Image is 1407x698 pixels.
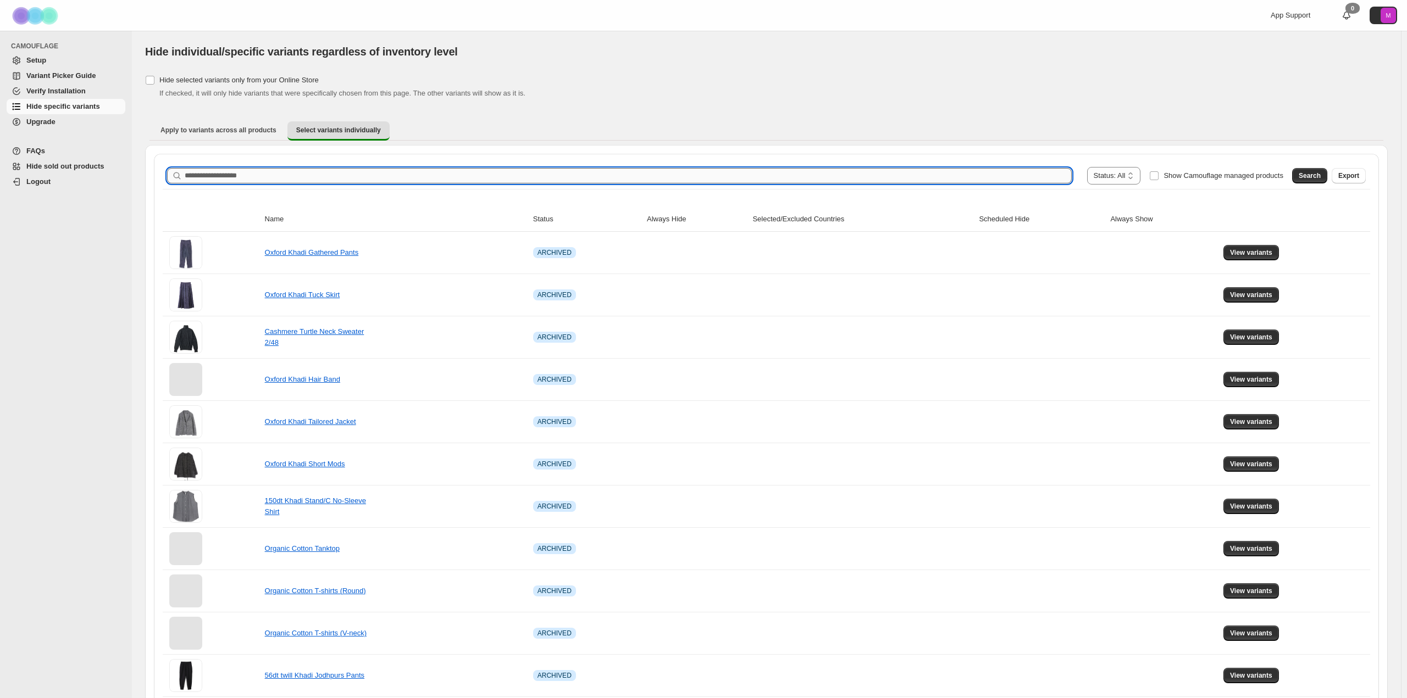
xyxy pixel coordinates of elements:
button: View variants [1223,456,1279,472]
th: Status [530,207,644,232]
span: ARCHIVED [538,291,572,299]
span: Hide specific variants [26,102,100,110]
a: 150dt Khadi Stand/C No-Sleeve Shirt [265,496,366,516]
span: ARCHIVED [538,629,572,638]
span: View variants [1230,460,1272,468]
th: Selected/Excluded Countries [749,207,976,232]
span: View variants [1230,502,1272,511]
a: Organic Cotton T-shirts (V-neck) [265,629,367,637]
span: Verify Installation [26,87,86,95]
span: View variants [1230,248,1272,257]
span: ARCHIVED [538,417,572,426]
a: FAQs [7,143,125,159]
button: View variants [1223,499,1279,514]
span: App Support [1271,11,1310,19]
a: Logout [7,174,125,189]
span: ARCHIVED [538,544,572,553]
a: Oxford Khadi Hair Band [265,375,340,383]
span: Apply to variants across all products [160,126,276,135]
button: View variants [1223,626,1279,641]
span: ARCHIVED [538,333,572,342]
span: Setup [26,56,46,64]
img: Camouflage [9,1,64,31]
button: Export [1332,168,1366,183]
button: Apply to variants across all products [152,121,285,139]
span: ARCHIVED [538,502,572,511]
a: Verify Installation [7,83,125,99]
a: Organic Cotton Tanktop [265,544,340,552]
button: Select variants individually [287,121,390,141]
a: Upgrade [7,114,125,130]
span: Show Camouflage managed products [1164,171,1283,180]
span: If checked, it will only hide variants that were specifically chosen from this page. The other va... [159,89,525,97]
span: ARCHIVED [538,587,572,595]
a: Cashmere Turtle Neck Sweater 2/48 [265,327,364,347]
button: View variants [1223,414,1279,429]
span: View variants [1230,333,1272,342]
button: View variants [1223,287,1279,303]
button: Avatar with initials M [1370,7,1397,24]
img: Oxford Khadi Tuck Skirt [169,278,202,311]
button: View variants [1223,583,1279,599]
th: Always Show [1107,207,1220,232]
img: Cashmere Turtle Neck Sweater 2/48 [169,321,202,354]
span: View variants [1230,671,1272,680]
span: Hide selected variants only from your Online Store [159,76,319,84]
span: ARCHIVED [538,248,572,257]
a: Variant Picker Guide [7,68,125,83]
a: Organic Cotton T-shirts (Round) [265,587,366,595]
span: View variants [1230,544,1272,553]
span: Hide sold out products [26,162,104,170]
span: ARCHIVED [538,375,572,384]
button: View variants [1223,668,1279,683]
th: Name [262,207,530,232]
span: Export [1338,171,1359,180]
span: View variants [1230,587,1272,595]
span: Upgrade [26,118,56,126]
span: View variants [1230,291,1272,299]
span: View variants [1230,629,1272,638]
div: 0 [1345,3,1360,14]
th: Always Hide [644,207,749,232]
img: Oxford Khadi Short Mods [169,448,202,481]
a: 0 [1341,10,1352,21]
span: View variants [1230,375,1272,384]
a: 56dt twill Khadi Jodhpurs Pants [265,671,364,679]
span: FAQs [26,147,45,155]
a: Setup [7,53,125,68]
span: Select variants individually [296,126,381,135]
img: Oxford Khadi Gathered Pants [169,236,202,269]
span: Hide individual/specific variants regardless of inventory level [145,46,458,58]
a: Oxford Khadi Short Mods [265,460,345,468]
span: Avatar with initials M [1381,8,1396,23]
span: CAMOUFLAGE [11,42,126,51]
span: View variants [1230,417,1272,426]
a: Oxford Khadi Gathered Pants [265,248,359,256]
img: 56dt twill Khadi Jodhpurs Pants [169,659,202,692]
button: View variants [1223,372,1279,387]
a: Oxford Khadi Tuck Skirt [265,291,340,299]
text: M [1386,12,1391,19]
button: Search [1292,168,1327,183]
span: ARCHIVED [538,671,572,680]
span: Variant Picker Guide [26,71,96,80]
a: Hide sold out products [7,159,125,174]
img: Oxford Khadi Tailored Jacket [169,405,202,438]
a: Oxford Khadi Tailored Jacket [265,417,356,426]
button: View variants [1223,541,1279,556]
span: Logout [26,177,51,186]
img: 150dt Khadi Stand/C No-Sleeve Shirt [169,490,202,523]
span: Search [1299,171,1321,180]
button: View variants [1223,330,1279,345]
a: Hide specific variants [7,99,125,114]
span: ARCHIVED [538,460,572,468]
th: Scheduled Hide [976,207,1107,232]
button: View variants [1223,245,1279,260]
